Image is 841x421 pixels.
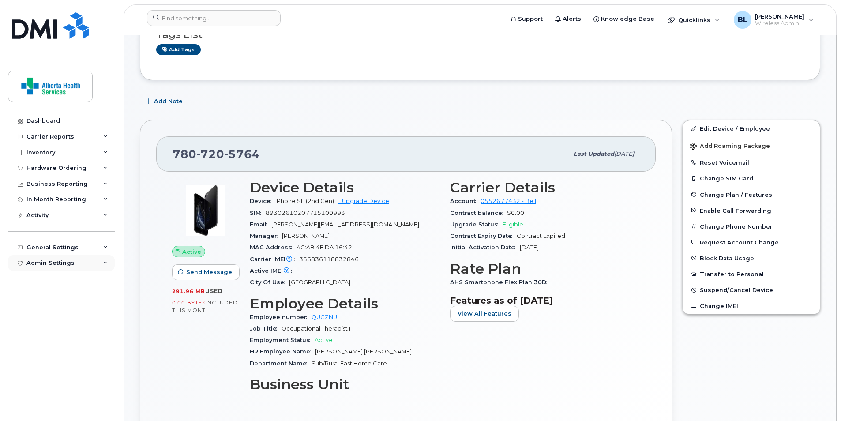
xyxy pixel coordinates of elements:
span: used [205,288,223,294]
span: AHS Smartphone Flex Plan 30D [450,279,551,286]
span: 5764 [224,147,260,161]
span: City Of Use [250,279,289,286]
h3: Carrier Details [450,180,640,195]
button: Change IMEI [683,298,820,314]
input: Find something... [147,10,281,26]
a: 0552677432 - Bell [481,198,536,204]
span: [GEOGRAPHIC_DATA] [289,279,350,286]
span: Active [182,248,201,256]
span: 0.00 Bytes [172,300,206,306]
span: Wireless Admin [755,20,804,27]
span: Knowledge Base [601,15,654,23]
h3: Employee Details [250,296,439,312]
h3: Business Unit [250,376,439,392]
h3: Device Details [250,180,439,195]
h3: Rate Plan [450,261,640,277]
span: Support [518,15,543,23]
span: Send Message [186,268,232,276]
span: Device [250,198,275,204]
button: Request Account Change [683,234,820,250]
a: Knowledge Base [587,10,661,28]
span: Active [315,337,333,343]
span: [PERSON_NAME] [755,13,804,20]
button: Send Message [172,264,240,280]
a: + Upgrade Device [338,198,389,204]
span: HR Employee Name [250,348,315,355]
span: [PERSON_NAME] [PERSON_NAME] [315,348,412,355]
span: Add Roaming Package [690,143,770,151]
span: 89302610207715100993 [266,210,345,216]
span: Eligible [503,221,523,228]
span: Email [250,221,271,228]
a: QUGZNU [312,314,337,320]
h3: Features as of [DATE] [450,295,640,306]
a: Support [504,10,549,28]
span: [DATE] [520,244,539,251]
div: Quicklinks [661,11,726,29]
span: Alerts [563,15,581,23]
span: Sub/Rural East Home Care [312,360,387,367]
span: Carrier IMEI [250,256,299,263]
span: 291.96 MB [172,288,205,294]
button: Add Roaming Package [683,136,820,154]
span: MAC Address [250,244,297,251]
span: 4C:AB:4F:DA:16:42 [297,244,352,251]
button: Change Plan / Features [683,187,820,203]
button: Reset Voicemail [683,154,820,170]
button: Suspend/Cancel Device [683,282,820,298]
span: Contract Expiry Date [450,233,517,239]
span: Employment Status [250,337,315,343]
span: Occupational Therapist I [282,325,350,332]
span: Manager [250,233,282,239]
span: Quicklinks [678,16,710,23]
span: Last updated [574,150,614,157]
div: Brandie Leclair [728,11,820,29]
span: 780 [173,147,260,161]
span: [DATE] [614,150,634,157]
button: Enable Call Forwarding [683,203,820,218]
span: [PERSON_NAME] [282,233,330,239]
span: Change Plan / Features [700,191,772,198]
span: Department Name [250,360,312,367]
span: Employee number [250,314,312,320]
h3: Tags List [156,29,804,40]
a: Alerts [549,10,587,28]
span: iPhone SE (2nd Gen) [275,198,334,204]
span: 356836118832846 [299,256,359,263]
span: Initial Activation Date [450,244,520,251]
span: Enable Call Forwarding [700,207,771,214]
a: Edit Device / Employee [683,120,820,136]
span: $0.00 [507,210,524,216]
button: Add Note [140,94,190,109]
a: Add tags [156,44,201,55]
span: Account [450,198,481,204]
button: View All Features [450,306,519,322]
button: Change SIM Card [683,170,820,186]
span: — [297,267,302,274]
span: Suspend/Cancel Device [700,287,773,293]
button: Change Phone Number [683,218,820,234]
span: SIM [250,210,266,216]
span: BL [738,15,747,25]
span: Contract Expired [517,233,565,239]
span: Contract balance [450,210,507,216]
img: image20231002-3703462-1mz9tax.jpeg [179,184,232,237]
button: Block Data Usage [683,250,820,266]
span: 720 [196,147,224,161]
span: Active IMEI [250,267,297,274]
span: Job Title [250,325,282,332]
span: View All Features [458,309,511,318]
span: Upgrade Status [450,221,503,228]
span: [PERSON_NAME][EMAIL_ADDRESS][DOMAIN_NAME] [271,221,419,228]
button: Transfer to Personal [683,266,820,282]
span: Add Note [154,97,183,105]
